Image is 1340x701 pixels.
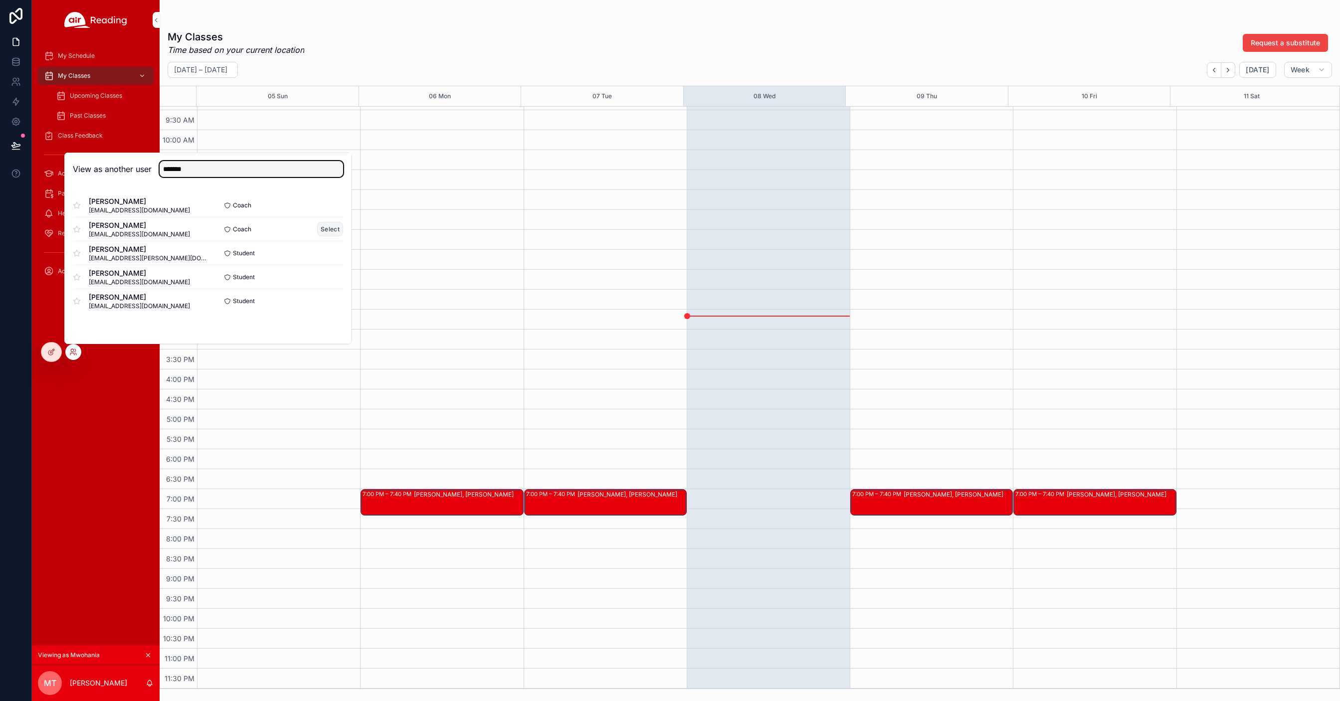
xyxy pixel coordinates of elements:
div: scrollable content [32,40,160,293]
span: 7:30 PM [164,515,197,523]
button: 11 Sat [1244,86,1260,106]
span: 3:30 PM [164,355,197,363]
button: Request a substitute [1243,34,1328,52]
span: 10:30 PM [161,634,197,643]
button: 08 Wed [754,86,775,106]
span: [PERSON_NAME] [89,244,208,254]
button: 05 Sun [268,86,288,106]
span: 10:00 AM [160,136,197,144]
span: 8:00 PM [164,534,197,543]
button: Back [1207,62,1221,78]
div: 7:00 PM – 7:40 PM[PERSON_NAME], [PERSON_NAME] [525,490,686,515]
a: Payments [38,184,154,202]
div: 7:00 PM – 7:40 PM[PERSON_NAME], [PERSON_NAME] [851,490,1012,515]
button: 10 Fri [1082,86,1097,106]
span: 4:30 PM [164,395,197,403]
span: [EMAIL_ADDRESS][DOMAIN_NAME] [89,302,190,310]
span: Request Substitutes [58,229,114,237]
span: Student [233,249,255,257]
img: App logo [64,12,127,28]
span: Student [233,297,255,305]
span: Account [58,267,81,275]
a: Upcoming Classes [50,87,154,105]
span: My Schedule [58,52,95,60]
span: [DATE] [1246,65,1269,74]
span: Coach [233,201,251,209]
span: 6:30 PM [164,475,197,483]
button: Next [1221,62,1235,78]
span: Request a substitute [1251,38,1320,48]
div: 7:00 PM – 7:40 PM[PERSON_NAME], [PERSON_NAME] [1014,490,1175,515]
span: 9:00 PM [164,574,197,583]
span: Payments [58,189,86,197]
div: 7:00 PM – 7:40 PM [526,490,577,498]
span: [PERSON_NAME] [89,196,190,206]
span: MT [44,677,56,689]
div: 7:00 PM – 7:40 PM [1015,490,1067,498]
a: Request Substitutes [38,224,154,242]
span: 10:00 PM [161,614,197,623]
a: Help Center [38,204,154,222]
a: Past Classes [50,107,154,125]
div: [PERSON_NAME], [PERSON_NAME] [414,491,522,499]
div: [PERSON_NAME], [PERSON_NAME] [577,491,686,499]
span: [PERSON_NAME] [89,268,190,278]
span: [EMAIL_ADDRESS][DOMAIN_NAME] [89,278,190,286]
h2: [DATE] – [DATE] [174,65,227,75]
span: 5:00 PM [164,415,197,423]
span: [PERSON_NAME] [89,292,190,302]
h2: View as another user [73,163,152,175]
div: 7:00 PM – 7:40 PM[PERSON_NAME], [PERSON_NAME] [361,490,523,515]
span: Student [233,273,255,281]
span: 5:30 PM [164,435,197,443]
span: 6:00 PM [164,455,197,463]
span: My Classes [58,72,90,80]
div: 7:00 PM – 7:40 PM [363,490,414,498]
button: 07 Tue [592,86,612,106]
span: 11:30 PM [162,674,197,683]
a: Account [38,262,154,280]
a: My Classes [38,67,154,85]
h1: My Classes [168,30,304,44]
span: Academy [58,170,85,177]
a: Class Feedback [38,127,154,145]
button: Select [317,222,343,236]
span: Viewing as Mwohania [38,651,100,659]
em: Time based on your current location [168,44,304,56]
span: Help Center [58,209,92,217]
a: Academy [38,165,154,182]
span: [EMAIL_ADDRESS][DOMAIN_NAME] [89,230,190,238]
div: 7:00 PM – 7:40 PM [852,490,904,498]
span: Week [1291,65,1310,74]
span: 7:00 PM [164,495,197,503]
button: Week [1284,62,1332,78]
span: 9:30 PM [164,594,197,603]
span: [EMAIL_ADDRESS][PERSON_NAME][DOMAIN_NAME] [89,254,208,262]
button: 06 Mon [429,86,451,106]
span: Upcoming Classes [70,92,122,100]
a: My Schedule [38,47,154,65]
div: [PERSON_NAME], [PERSON_NAME] [1067,491,1175,499]
div: [PERSON_NAME], [PERSON_NAME] [904,491,1012,499]
span: Past Classes [70,112,106,120]
span: 9:30 AM [163,116,197,124]
span: Coach [233,225,251,233]
span: 4:00 PM [164,375,197,383]
span: [EMAIL_ADDRESS][DOMAIN_NAME] [89,206,190,214]
p: [PERSON_NAME] [70,678,127,688]
span: 8:30 PM [164,554,197,563]
span: Class Feedback [58,132,103,140]
span: 11:00 PM [162,654,197,663]
button: 09 Thu [917,86,937,106]
button: [DATE] [1239,62,1276,78]
span: [PERSON_NAME] [89,220,190,230]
